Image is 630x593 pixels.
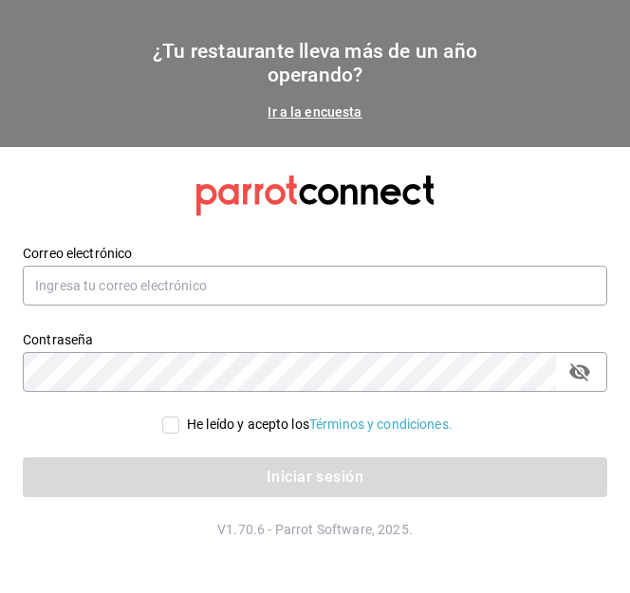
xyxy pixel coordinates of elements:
[23,520,607,539] p: V1.70.6 - Parrot Software, 2025.
[23,266,607,306] input: Ingresa tu correo electrónico
[23,333,607,346] label: Contraseña
[564,356,596,388] button: passwordField
[268,104,361,120] a: Ir a la encuesta
[23,247,607,260] label: Correo electrónico
[309,417,453,432] a: Términos y condiciones.
[125,40,505,87] h1: ¿Tu restaurante lleva más de un año operando?
[187,415,453,435] div: He leído y acepto los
